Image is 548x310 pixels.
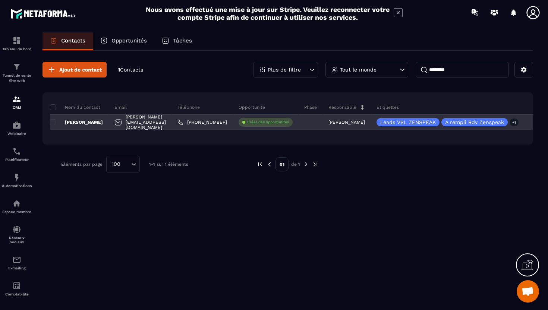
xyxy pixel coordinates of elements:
p: A rempli Rdv Zenspeak [445,120,504,125]
div: Search for option [106,156,140,173]
p: [PERSON_NAME] [328,120,365,125]
p: Étiquettes [377,104,399,110]
span: Contacts [120,67,143,73]
p: Tout le monde [340,67,377,72]
p: Webinaire [2,132,32,136]
a: Contacts [42,32,93,50]
p: Espace membre [2,210,32,214]
img: formation [12,95,21,104]
img: email [12,255,21,264]
p: Responsable [328,104,356,110]
p: Opportunités [111,37,147,44]
span: 100 [109,160,123,168]
p: Tableau de bord [2,47,32,51]
button: Ajout de contact [42,62,107,77]
p: [PERSON_NAME] [50,119,103,125]
img: formation [12,62,21,71]
img: automations [12,173,21,182]
p: Contacts [61,37,85,44]
p: Planificateur [2,158,32,162]
p: Nom du contact [50,104,100,110]
div: Ouvrir le chat [517,280,539,303]
a: emailemailE-mailing [2,250,32,276]
p: Éléments par page [61,162,103,167]
a: Opportunités [93,32,154,50]
img: logo [10,7,78,20]
p: Réseaux Sociaux [2,236,32,244]
a: formationformationCRM [2,89,32,115]
p: Comptabilité [2,292,32,296]
p: +1 [510,118,519,126]
p: Automatisations [2,184,32,188]
p: Phase [304,104,317,110]
a: Tâches [154,32,199,50]
span: Ajout de contact [59,66,102,73]
a: [PHONE_NUMBER] [177,119,227,125]
p: 1 [118,66,143,73]
p: 01 [275,157,289,171]
img: accountant [12,281,21,290]
p: E-mailing [2,266,32,270]
p: 1-1 sur 1 éléments [149,162,188,167]
p: Créer des opportunités [247,120,289,125]
img: automations [12,121,21,130]
a: automationsautomationsAutomatisations [2,167,32,193]
img: social-network [12,225,21,234]
a: social-networksocial-networkRéseaux Sociaux [2,219,32,250]
p: Email [114,104,127,110]
img: next [312,161,319,168]
input: Search for option [123,160,129,168]
p: Opportunité [239,104,265,110]
p: CRM [2,105,32,110]
img: formation [12,36,21,45]
p: Tâches [173,37,192,44]
img: next [303,161,309,168]
a: automationsautomationsEspace membre [2,193,32,219]
a: formationformationTableau de bord [2,31,32,57]
p: de 1 [291,161,300,167]
img: prev [266,161,273,168]
img: scheduler [12,147,21,156]
h2: Nous avons effectué une mise à jour sur Stripe. Veuillez reconnecter votre compte Stripe afin de ... [145,6,390,21]
a: accountantaccountantComptabilité [2,276,32,302]
img: automations [12,199,21,208]
img: prev [257,161,264,168]
p: Leads VSL ZENSPEAK [380,120,436,125]
a: formationformationTunnel de vente Site web [2,57,32,89]
p: Téléphone [177,104,200,110]
a: schedulerschedulerPlanificateur [2,141,32,167]
p: Plus de filtre [268,67,301,72]
p: Tunnel de vente Site web [2,73,32,83]
a: automationsautomationsWebinaire [2,115,32,141]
